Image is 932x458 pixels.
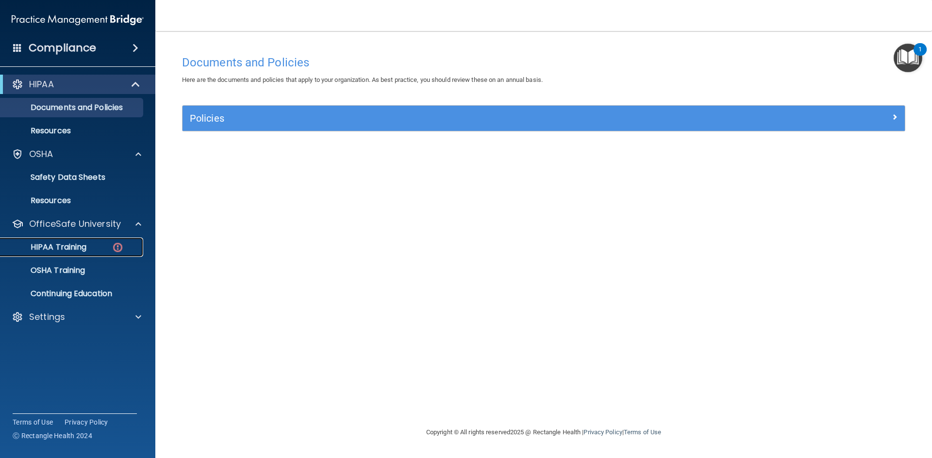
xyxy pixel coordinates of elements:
[918,49,922,62] div: 1
[29,148,53,160] p: OSHA
[12,148,141,160] a: OSHA
[12,10,144,30] img: PMB logo
[112,241,124,253] img: danger-circle.6113f641.png
[366,417,721,448] div: Copyright © All rights reserved 2025 @ Rectangle Health | |
[13,431,92,441] span: Ⓒ Rectangle Health 2024
[13,417,53,427] a: Terms of Use
[190,113,717,124] h5: Policies
[12,311,141,323] a: Settings
[583,428,622,436] a: Privacy Policy
[65,417,108,427] a: Privacy Policy
[894,44,922,72] button: Open Resource Center, 1 new notification
[6,173,139,182] p: Safety Data Sheets
[6,103,139,112] p: Documents and Policies
[6,126,139,136] p: Resources
[6,289,139,299] p: Continuing Education
[6,242,86,252] p: HIPAA Training
[29,41,96,55] h4: Compliance
[182,76,543,83] span: Here are the documents and policies that apply to your organization. As best practice, you should...
[29,311,65,323] p: Settings
[29,218,121,230] p: OfficeSafe University
[6,196,139,205] p: Resources
[6,266,85,275] p: OSHA Training
[29,79,54,90] p: HIPAA
[190,111,898,126] a: Policies
[182,56,905,69] h4: Documents and Policies
[12,218,141,230] a: OfficeSafe University
[624,428,661,436] a: Terms of Use
[12,79,141,90] a: HIPAA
